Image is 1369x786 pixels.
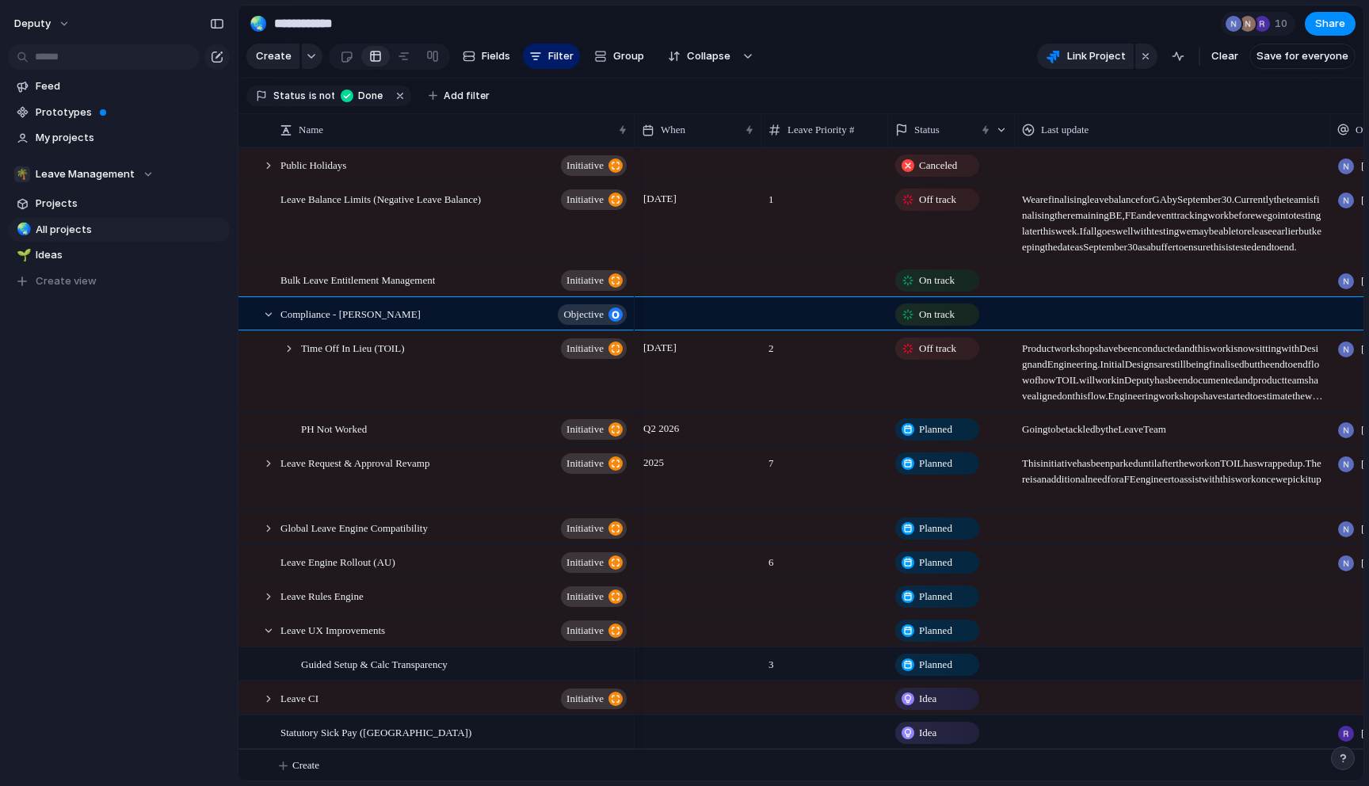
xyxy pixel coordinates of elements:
a: 🌏All projects [8,218,230,242]
span: PH Not Worked [301,419,367,437]
button: initiative [561,586,627,607]
span: Q2 2026 [639,419,683,438]
span: Last update [1041,122,1089,138]
span: Off track [919,341,956,357]
button: initiative [561,270,627,291]
button: isnot [306,87,337,105]
span: Planned [919,623,952,639]
button: initiative [561,552,627,573]
span: initiative [566,338,604,360]
a: Feed [8,74,230,98]
span: Ideas [36,247,224,263]
span: Fields [482,48,510,64]
span: Leave Management [36,166,135,182]
span: initiative [566,620,604,642]
span: When [661,122,685,138]
button: initiative [561,453,627,474]
a: 🌱Ideas [8,243,230,267]
span: Off track [919,192,956,208]
button: initiative [561,338,627,359]
span: is [309,89,317,103]
span: Leave Request & Approval Revamp [280,453,429,471]
span: Name [299,122,323,138]
button: Group [586,44,652,69]
button: 🌏 [246,11,271,36]
span: 2025 [639,453,668,472]
div: 🌱 [17,246,28,265]
span: Leave Engine Rollout (AU) [280,552,395,570]
span: Leave Priority # [787,122,854,138]
span: 3 [762,648,887,673]
span: initiative [566,551,604,574]
span: [DATE] [639,189,681,208]
span: initiative [566,586,604,608]
button: 🌱 [14,247,30,263]
div: 🌏 [17,220,28,238]
span: Statutory Sick Pay ([GEOGRAPHIC_DATA]) [280,723,471,741]
span: initiative [566,155,604,177]
span: Feed [36,78,224,94]
span: Guided Setup & Calc Transparency [301,654,448,673]
span: Product workshops have been conducted and this work is now sitting with Design and Engineering. I... [1016,332,1329,404]
span: Add filter [444,89,490,103]
span: Going to be tackled by the Leave Team [1016,413,1329,437]
span: 7 [762,447,887,471]
span: Leave Balance Limits (Negative Leave Balance) [280,189,481,208]
span: Link Project [1067,48,1126,64]
span: objective [563,303,604,326]
span: [DATE] [639,338,681,357]
span: Canceled [919,158,957,174]
span: Leave UX Improvements [280,620,385,639]
div: 🌴 [14,166,30,182]
button: initiative [561,518,627,539]
span: Planned [919,555,952,570]
span: Planned [919,521,952,536]
span: Idea [919,725,936,741]
span: We are finalising leave balance for GA by September 30. Currently the team is finalising the rema... [1016,183,1329,255]
span: Projects [36,196,224,212]
span: Planned [919,589,952,605]
span: Filter [548,48,574,64]
span: Idea [919,691,936,707]
span: Create [256,48,292,64]
button: Link Project [1037,44,1134,69]
button: initiative [561,689,627,709]
button: initiative [561,155,627,176]
span: This initiative has been parked until after the work on TOIL has wrapped up. There is an addition... [1016,447,1329,487]
button: Add filter [419,85,499,107]
span: On track [919,273,955,288]
button: deputy [7,11,78,36]
span: Compliance - [PERSON_NAME] [280,304,421,322]
span: Status [273,89,306,103]
span: Clear [1211,48,1238,64]
a: Projects [8,192,230,216]
span: Save for everyone [1257,48,1348,64]
span: initiative [566,189,604,211]
span: 10 [1275,16,1292,32]
button: Filter [523,44,580,69]
span: On track [919,307,955,322]
a: My projects [8,126,230,150]
button: initiative [561,189,627,210]
button: Collapse [658,44,738,69]
button: Fields [456,44,517,69]
button: Done [336,87,391,105]
button: Create view [8,269,230,293]
span: 2 [762,332,887,357]
span: All projects [36,222,224,238]
button: 🌴Leave Management [8,162,230,186]
span: not [317,89,334,103]
div: 🌏 [250,13,267,34]
span: Prototypes [36,105,224,120]
button: initiative [561,419,627,440]
button: Clear [1205,44,1245,69]
span: Planned [919,456,952,471]
span: Public Holidays [280,155,346,174]
span: Status [914,122,940,138]
span: 6 [762,546,887,570]
span: Collapse [687,48,730,64]
button: objective [558,304,627,325]
span: Leave Rules Engine [280,586,364,605]
span: deputy [14,16,51,32]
